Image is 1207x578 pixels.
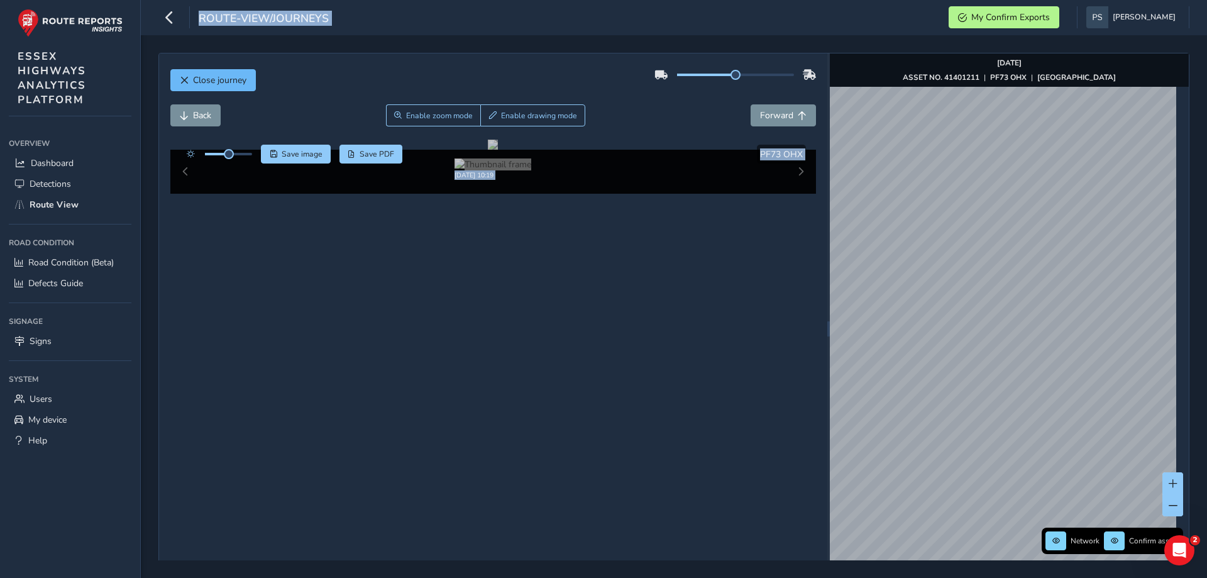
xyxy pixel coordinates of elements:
strong: ASSET NO. 41401211 [903,72,979,82]
span: Close journey [193,74,246,86]
button: Zoom [386,104,481,126]
button: Draw [480,104,585,126]
a: Road Condition (Beta) [9,252,131,273]
img: rr logo [18,9,123,37]
span: Enable zoom mode [406,111,473,121]
span: PF73 OHX [760,148,803,160]
span: Signs [30,335,52,347]
span: Confirm assets [1129,536,1179,546]
button: My Confirm Exports [949,6,1059,28]
strong: [GEOGRAPHIC_DATA] [1037,72,1116,82]
span: My Confirm Exports [971,11,1050,23]
iframe: Intercom live chat [1164,535,1194,565]
a: Detections [9,174,131,194]
span: Detections [30,178,71,190]
span: Enable drawing mode [501,111,577,121]
span: Back [193,109,211,121]
a: Users [9,389,131,409]
a: Dashboard [9,153,131,174]
a: Route View [9,194,131,215]
button: Save [261,145,331,164]
a: My device [9,409,131,430]
button: Close journey [170,69,256,91]
button: Back [170,104,221,126]
img: Thumbnail frame [455,158,531,170]
span: Defects Guide [28,277,83,289]
a: Help [9,430,131,451]
strong: PF73 OHX [990,72,1027,82]
span: Route View [30,199,79,211]
span: Network [1071,536,1100,546]
div: | | [903,72,1116,82]
button: PDF [339,145,403,164]
div: System [9,370,131,389]
button: Forward [751,104,816,126]
div: Road Condition [9,233,131,252]
span: Forward [760,109,793,121]
strong: [DATE] [997,58,1022,68]
a: Signs [9,331,131,352]
span: [PERSON_NAME] [1113,6,1176,28]
div: Signage [9,312,131,331]
span: ESSEX HIGHWAYS ANALYTICS PLATFORM [18,49,86,107]
a: Defects Guide [9,273,131,294]
span: Help [28,435,47,447]
div: [DATE] 10:19 [455,170,531,180]
span: 2 [1190,535,1200,545]
span: Save image [282,149,322,159]
span: Save PDF [360,149,394,159]
span: My device [28,414,67,426]
button: [PERSON_NAME] [1086,6,1180,28]
img: diamond-layout [1086,6,1108,28]
span: Dashboard [31,157,74,169]
span: Users [30,393,52,405]
span: Road Condition (Beta) [28,257,114,269]
div: Overview [9,134,131,153]
span: route-view/journeys [199,11,329,28]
